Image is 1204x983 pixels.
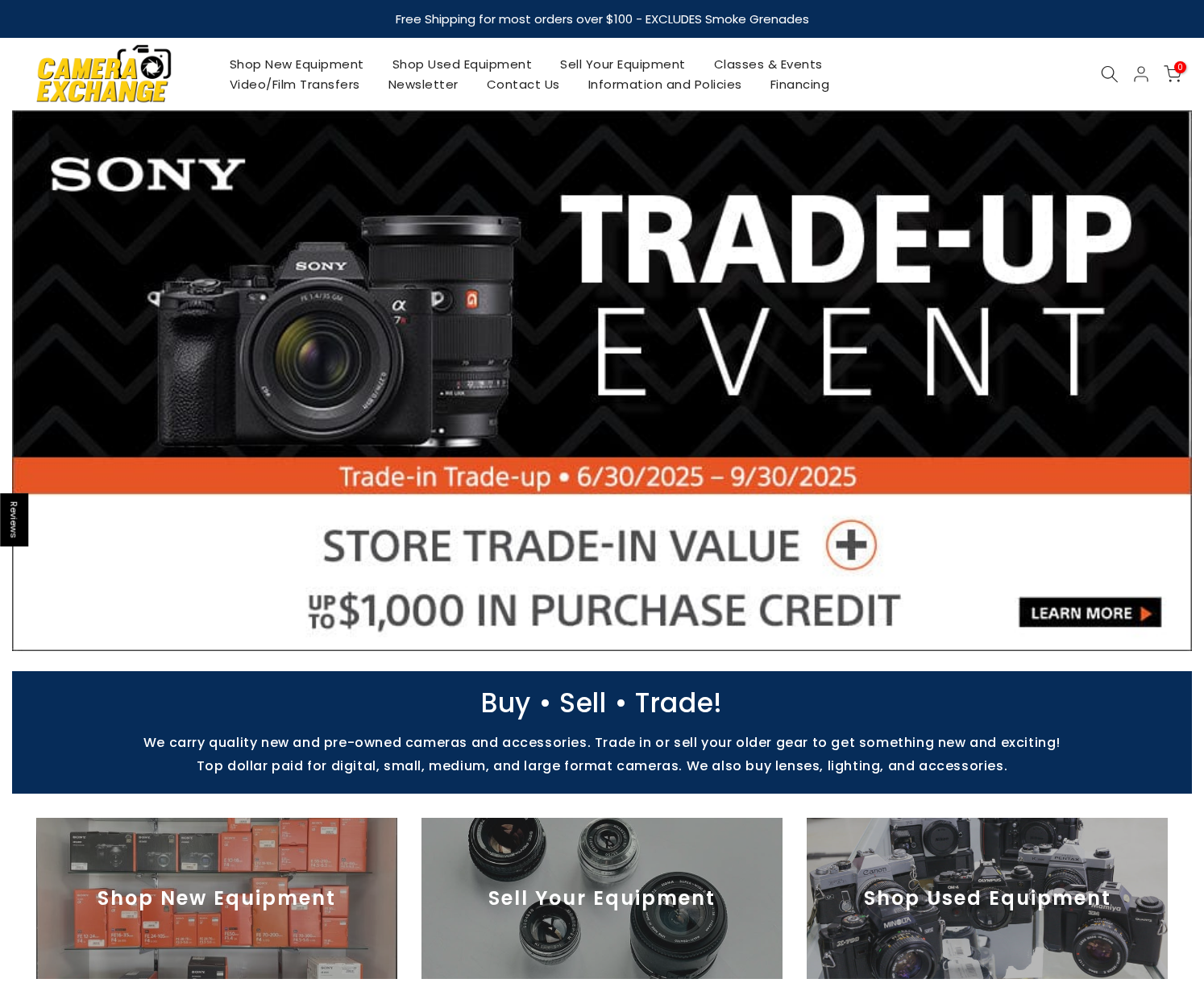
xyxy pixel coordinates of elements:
[606,624,615,633] li: Page dot 4
[572,624,581,633] li: Page dot 2
[4,695,1200,711] p: Buy • Sell • Trade!
[589,624,598,633] li: Page dot 3
[215,54,378,74] a: Shop New Equipment
[756,74,844,94] a: Financing
[623,624,632,633] li: Page dot 5
[472,74,574,94] a: Contact Us
[546,54,700,74] a: Sell Your Equipment
[215,74,374,94] a: Video/Film Transfers
[4,735,1200,750] p: We carry quality new and pre-owned cameras and accessories. Trade in or sell your older gear to g...
[640,624,649,633] li: Page dot 6
[1174,61,1186,73] span: 0
[700,54,837,74] a: Classes & Events
[4,758,1200,774] p: Top dollar paid for digital, small, medium, and large format cameras. We also buy lenses, lightin...
[1164,65,1181,83] a: 0
[396,10,809,27] strong: Free Shipping for most orders over $100 - EXCLUDES Smoke Grenades
[378,54,546,74] a: Shop Used Equipment
[374,74,472,94] a: Newsletter
[555,624,564,633] li: Page dot 1
[574,74,756,94] a: Information and Policies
